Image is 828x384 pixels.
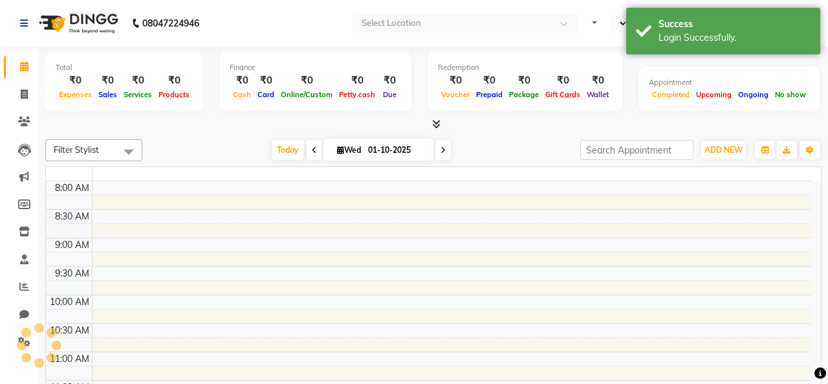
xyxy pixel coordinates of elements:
[47,352,92,366] div: 11:00 AM
[47,324,92,337] div: 10:30 AM
[580,140,693,160] input: Search Appointment
[438,73,473,88] div: ₹0
[542,90,583,99] span: Gift Cards
[52,181,92,195] div: 8:00 AM
[52,267,92,280] div: 9:30 AM
[542,73,583,88] div: ₹0
[47,295,92,309] div: 10:00 AM
[52,210,92,223] div: 8:30 AM
[473,90,506,99] span: Prepaid
[506,90,542,99] span: Package
[142,5,199,41] b: 08047224946
[278,73,336,88] div: ₹0
[52,238,92,252] div: 9:00 AM
[378,73,401,88] div: ₹0
[659,31,811,45] div: Login Successfully.
[659,17,811,31] div: Success
[336,90,378,99] span: Petty cash
[33,5,122,41] img: logo
[56,90,95,99] span: Expenses
[278,90,336,99] span: Online/Custom
[693,90,735,99] span: Upcoming
[155,73,193,88] div: ₹0
[254,73,278,88] div: ₹0
[120,90,155,99] span: Services
[95,73,120,88] div: ₹0
[54,144,99,155] span: Filter Stylist
[334,145,364,155] span: Wed
[254,90,278,99] span: Card
[701,141,746,159] button: ADD NEW
[362,17,421,30] div: Select Location
[583,73,612,88] div: ₹0
[230,73,254,88] div: ₹0
[120,73,155,88] div: ₹0
[735,90,772,99] span: Ongoing
[704,145,743,155] span: ADD NEW
[336,73,378,88] div: ₹0
[438,90,473,99] span: Voucher
[506,73,542,88] div: ₹0
[56,73,95,88] div: ₹0
[583,90,612,99] span: Wallet
[473,73,506,88] div: ₹0
[56,62,193,73] div: Total
[649,77,809,88] div: Appointment
[155,90,193,99] span: Products
[438,62,612,73] div: Redemption
[230,62,401,73] div: Finance
[364,141,429,160] input: 2025-10-01
[230,90,254,99] span: Cash
[272,140,304,160] span: Today
[649,90,693,99] span: Completed
[95,90,120,99] span: Sales
[380,90,400,99] span: Due
[772,90,809,99] span: No show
